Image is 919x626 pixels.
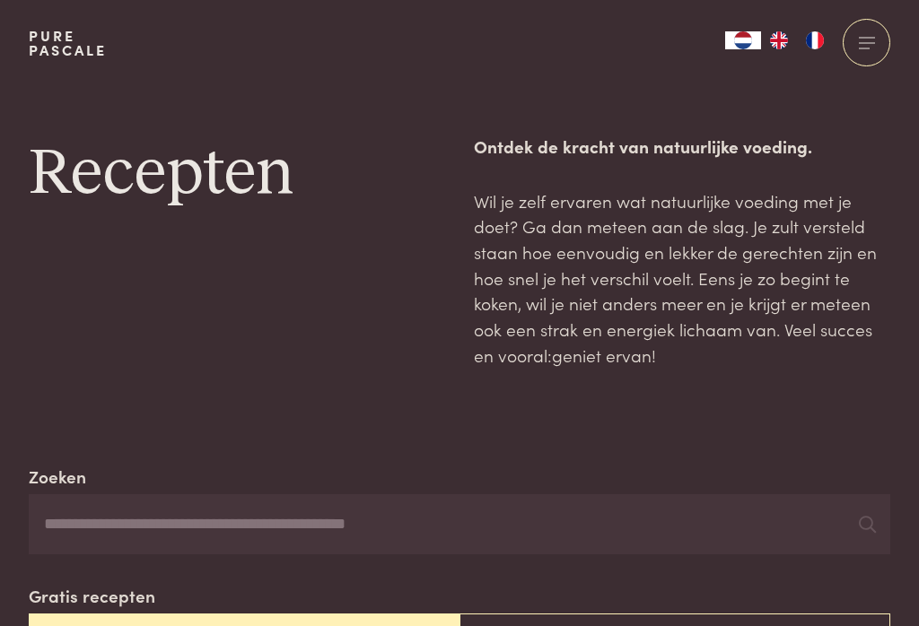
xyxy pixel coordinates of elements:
[725,31,833,49] aside: Language selected: Nederlands
[29,464,86,490] label: Zoeken
[761,31,797,49] a: EN
[474,134,812,158] strong: Ontdek de kracht van natuurlijke voeding.
[29,134,445,214] h1: Recepten
[797,31,833,49] a: FR
[474,188,890,369] p: Wil je zelf ervaren wat natuurlijke voeding met je doet? Ga dan meteen aan de slag. Je zult verst...
[725,31,761,49] a: NL
[725,31,761,49] div: Language
[29,583,155,609] label: Gratis recepten
[29,29,107,57] a: PurePascale
[761,31,833,49] ul: Language list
